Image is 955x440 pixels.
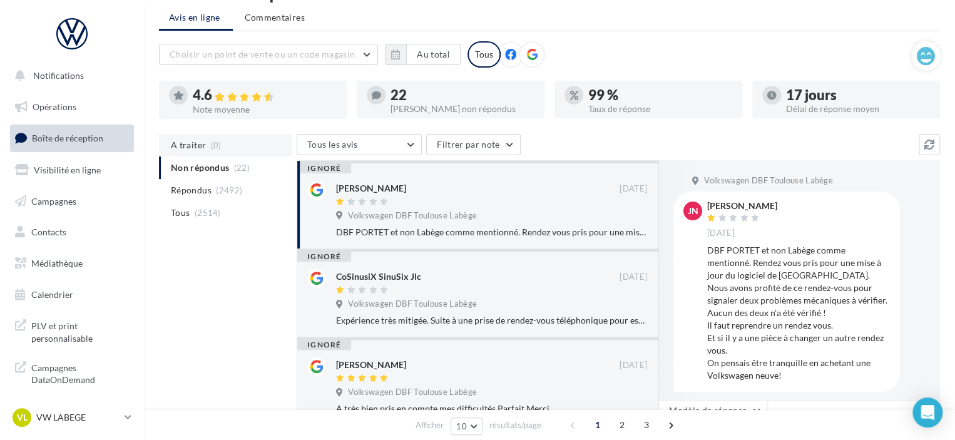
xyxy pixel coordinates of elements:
div: ignoré [297,252,351,262]
div: Tous [467,41,501,68]
a: Campagnes DataOnDemand [8,354,136,391]
div: [PERSON_NAME] [336,359,406,371]
button: Filtrer par note [426,134,521,155]
div: A très bien pris en compte mes difficultés Parfait Merci [336,402,647,415]
button: Au total [385,44,461,65]
p: VW LABEGE [36,411,120,424]
span: [DATE] [620,360,647,371]
span: Médiathèque [31,258,83,269]
span: Choisir un point de vente ou un code magasin [170,49,355,59]
span: résultats/page [489,419,541,431]
span: Afficher [416,419,444,431]
a: Campagnes [8,188,136,215]
span: A traiter [171,139,206,151]
div: [PERSON_NAME] non répondus [391,105,534,113]
span: 1 [588,415,608,435]
button: Modèle de réponse [658,400,767,421]
span: jn [688,205,698,217]
span: Répondus [171,184,212,197]
div: ignoré [297,163,351,173]
div: [PERSON_NAME] [336,182,406,195]
span: Volkswagen DBF Toulouse Labège [348,387,477,398]
span: Tous [171,207,190,219]
div: Expérience très mitigée. Suite à une prise de rendez-vous téléphonique pour essai d'une voiture, ... [336,314,647,327]
span: Campagnes [31,195,76,206]
a: Médiathèque [8,250,136,277]
span: Campagnes DataOnDemand [31,359,129,386]
span: Boîte de réception [32,133,103,143]
div: DBF PORTET et non Labège comme mentionné. Rendez vous pris pour une mise à jour du logiciel de [G... [707,244,890,382]
span: Contacts [31,227,66,237]
span: 2 [612,415,632,435]
span: VL [17,411,28,424]
button: Tous les avis [297,134,422,155]
button: 10 [451,417,483,435]
span: 3 [636,415,656,435]
span: Visibilité en ligne [34,165,101,175]
div: CoSinusiX SinuSix Jlc [336,270,421,283]
button: Au total [406,44,461,65]
div: 4.6 [193,88,337,103]
div: Open Intercom Messenger [912,397,942,427]
span: 10 [456,421,467,431]
span: Notifications [33,70,84,81]
span: Tous les avis [307,139,358,150]
span: (2492) [216,185,242,195]
a: Opérations [8,94,136,120]
a: Calendrier [8,282,136,308]
span: (0) [211,140,222,150]
div: DBF PORTET et non Labège comme mentionné. Rendez vous pris pour une mise à jour du logiciel de [G... [336,226,647,238]
span: Calendrier [31,289,73,300]
div: 17 jours [786,88,930,102]
span: Volkswagen DBF Toulouse Labège [348,299,477,310]
div: ignoré [297,340,351,350]
span: [DATE] [707,228,735,239]
a: PLV et print personnalisable [8,312,136,349]
a: VL VW LABEGE [10,406,134,429]
div: Délai de réponse moyen [786,105,930,113]
div: 99 % [588,88,732,102]
span: [DATE] [620,183,647,195]
span: Commentaires [245,11,305,24]
div: [PERSON_NAME] [707,202,777,210]
div: Taux de réponse [588,105,732,113]
span: [DATE] [620,272,647,283]
button: Choisir un point de vente ou un code magasin [159,44,378,65]
div: Note moyenne [193,105,337,114]
span: (2514) [195,208,221,218]
span: Opérations [33,101,76,112]
a: Contacts [8,219,136,245]
span: Volkswagen DBF Toulouse Labège [348,210,477,222]
span: Volkswagen DBF Toulouse Labège [704,175,833,187]
div: 22 [391,88,534,102]
span: PLV et print personnalisable [31,317,129,344]
a: Visibilité en ligne [8,157,136,183]
a: Boîte de réception [8,125,136,151]
button: Notifications [8,63,131,89]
